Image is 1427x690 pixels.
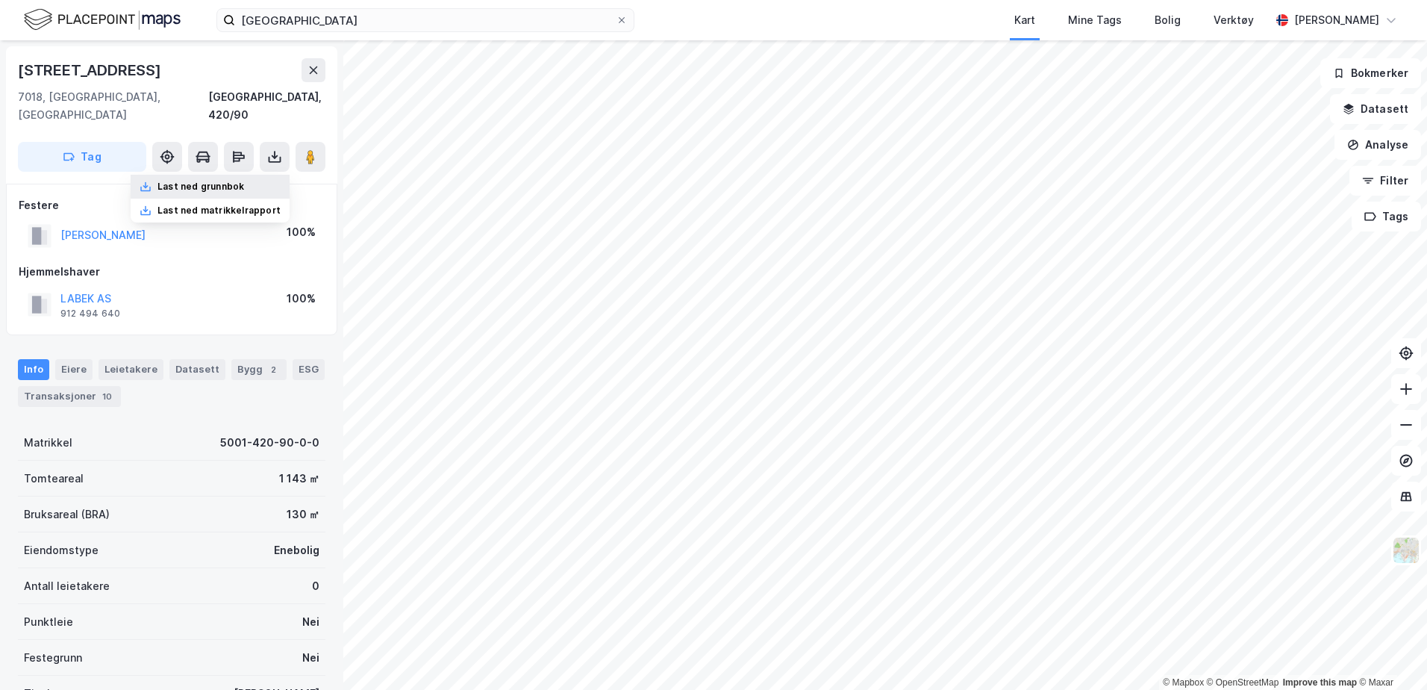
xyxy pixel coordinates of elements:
[266,362,281,377] div: 2
[1283,677,1357,688] a: Improve this map
[287,506,319,523] div: 130 ㎡
[231,359,287,380] div: Bygg
[302,649,319,667] div: Nei
[24,613,73,631] div: Punktleie
[19,196,325,214] div: Festere
[18,142,146,172] button: Tag
[18,88,208,124] div: 7018, [GEOGRAPHIC_DATA], [GEOGRAPHIC_DATA]
[279,470,319,488] div: 1 143 ㎡
[287,290,316,308] div: 100%
[1392,536,1420,565] img: Z
[287,223,316,241] div: 100%
[99,359,163,380] div: Leietakere
[18,359,49,380] div: Info
[157,181,244,193] div: Last ned grunnbok
[99,389,115,404] div: 10
[302,613,319,631] div: Nei
[19,263,325,281] div: Hjemmelshaver
[157,205,281,217] div: Last ned matrikkelrapport
[169,359,225,380] div: Datasett
[24,577,110,595] div: Antall leietakere
[1330,94,1421,124] button: Datasett
[1014,11,1035,29] div: Kart
[1352,202,1421,231] button: Tags
[18,386,121,407] div: Transaksjoner
[24,506,110,523] div: Bruksareal (BRA)
[274,541,319,559] div: Enebolig
[312,577,319,595] div: 0
[293,359,325,380] div: ESG
[1163,677,1204,688] a: Mapbox
[1068,11,1122,29] div: Mine Tags
[60,308,120,320] div: 912 494 640
[1349,166,1421,196] button: Filter
[1294,11,1379,29] div: [PERSON_NAME]
[55,359,93,380] div: Eiere
[18,58,164,82] div: [STREET_ADDRESS]
[220,434,319,452] div: 5001-420-90-0-0
[24,649,82,667] div: Festegrunn
[24,7,181,33] img: logo.f888ab2527a4732fd821a326f86c7f29.svg
[1207,677,1279,688] a: OpenStreetMap
[24,541,99,559] div: Eiendomstype
[1334,130,1421,160] button: Analyse
[1155,11,1181,29] div: Bolig
[1352,618,1427,690] iframe: Chat Widget
[208,88,325,124] div: [GEOGRAPHIC_DATA], 420/90
[24,434,72,452] div: Matrikkel
[1320,58,1421,88] button: Bokmerker
[24,470,84,488] div: Tomteareal
[235,9,616,31] input: Søk på adresse, matrikkel, gårdeiere, leietakere eller personer
[1214,11,1254,29] div: Verktøy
